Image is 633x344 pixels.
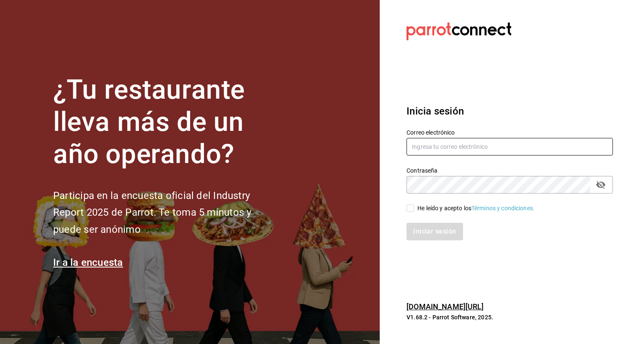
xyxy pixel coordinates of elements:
[53,74,279,170] h1: ¿Tu restaurante lleva más de un año operando?
[407,168,613,173] label: Contraseña
[417,204,535,213] div: He leído y acepto los
[407,313,613,321] p: V1.68.2 - Parrot Software, 2025.
[53,187,279,238] h2: Participa en la encuesta oficial del Industry Report 2025 de Parrot. Te toma 5 minutos y puede se...
[407,302,484,311] a: [DOMAIN_NAME][URL]
[53,257,123,268] a: Ir a la encuesta
[407,138,613,155] input: Ingresa tu correo electrónico
[407,104,613,119] h3: Inicia sesión
[594,178,608,192] button: passwordField
[407,130,613,135] label: Correo electrónico
[471,205,535,211] a: Términos y condiciones.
